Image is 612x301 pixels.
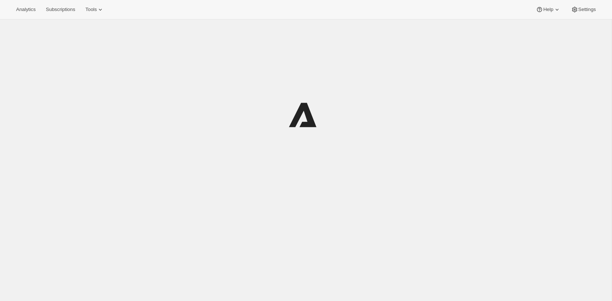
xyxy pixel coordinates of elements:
button: Analytics [12,4,40,15]
button: Tools [81,4,108,15]
button: Help [531,4,565,15]
span: Settings [578,7,596,12]
button: Subscriptions [41,4,79,15]
span: Tools [85,7,97,12]
span: Help [543,7,553,12]
span: Subscriptions [46,7,75,12]
button: Settings [567,4,600,15]
span: Analytics [16,7,36,12]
